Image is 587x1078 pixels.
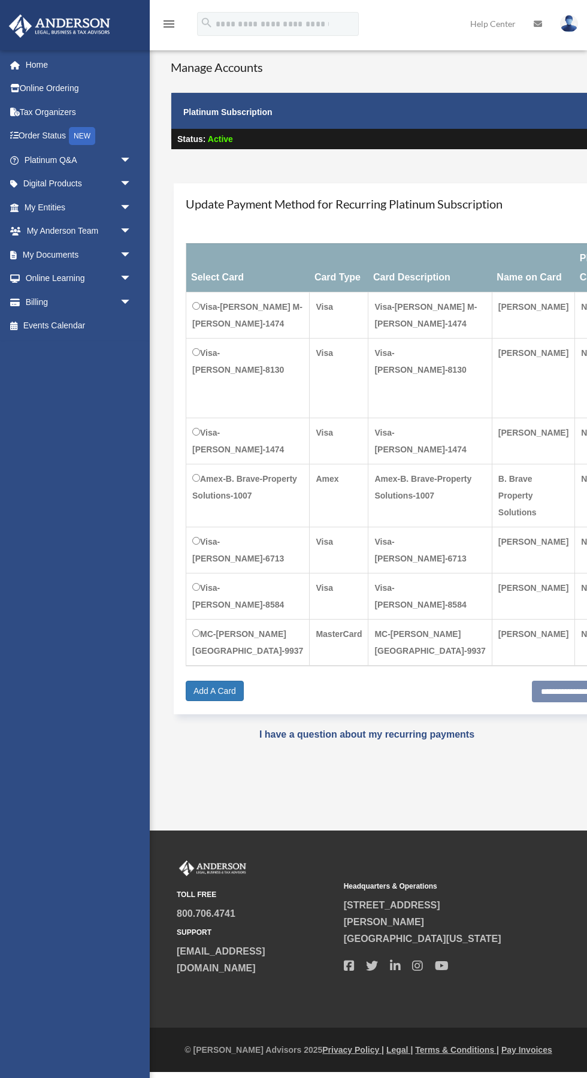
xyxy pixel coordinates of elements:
[368,573,492,619] td: Visa-[PERSON_NAME]-8584
[120,219,144,244] span: arrow_drop_down
[120,172,144,197] span: arrow_drop_down
[5,14,114,38] img: Anderson Advisors Platinum Portal
[492,243,574,292] th: Name on Card
[177,889,335,901] small: TOLL FREE
[186,418,310,464] td: Visa-[PERSON_NAME]-1474
[150,1043,587,1058] div: © [PERSON_NAME] Advisors 2025
[8,77,150,101] a: Online Ordering
[344,880,503,893] small: Headquarters & Operations
[186,292,310,338] td: Visa-[PERSON_NAME] M-[PERSON_NAME]-1474
[368,619,492,666] td: MC-[PERSON_NAME][GEOGRAPHIC_DATA]-9937
[8,243,150,267] a: My Documentsarrow_drop_down
[344,934,501,944] a: [GEOGRAPHIC_DATA][US_STATE]
[8,219,150,243] a: My Anderson Teamarrow_drop_down
[8,53,150,77] a: Home
[8,267,150,291] a: Online Learningarrow_drop_down
[186,619,310,666] td: MC-[PERSON_NAME][GEOGRAPHIC_DATA]-9937
[186,464,310,527] td: Amex-B. Brave-Property Solutions-1007
[8,100,150,124] a: Tax Organizers
[177,926,335,939] small: SUPPORT
[344,900,440,927] a: [STREET_ADDRESS][PERSON_NAME]
[310,243,368,292] th: Card Type
[186,243,310,292] th: Select Card
[310,527,368,573] td: Visa
[69,127,95,145] div: NEW
[259,729,474,739] a: I have a question about my recurring payments
[368,527,492,573] td: Visa-[PERSON_NAME]-6713
[492,619,574,666] td: [PERSON_NAME]
[186,527,310,573] td: Visa-[PERSON_NAME]-6713
[120,148,144,173] span: arrow_drop_down
[186,338,310,418] td: Visa-[PERSON_NAME]-8130
[120,243,144,267] span: arrow_drop_down
[8,172,150,196] a: Digital Productsarrow_drop_down
[186,681,244,701] a: Add A Card
[120,267,144,291] span: arrow_drop_down
[120,195,144,220] span: arrow_drop_down
[368,418,492,464] td: Visa-[PERSON_NAME]-1474
[162,21,176,31] a: menu
[310,619,368,666] td: MasterCard
[368,338,492,418] td: Visa-[PERSON_NAME]-8130
[8,124,150,149] a: Order StatusNEW
[492,292,574,338] td: [PERSON_NAME]
[310,338,368,418] td: Visa
[177,908,235,919] a: 800.706.4741
[183,107,273,117] strong: Platinum Subscription
[177,860,249,876] img: Anderson Advisors Platinum Portal
[560,15,578,32] img: User Pic
[492,527,574,573] td: [PERSON_NAME]
[492,418,574,464] td: [PERSON_NAME]
[368,292,492,338] td: Visa-[PERSON_NAME] M-[PERSON_NAME]-1474
[208,134,233,144] span: Active
[492,464,574,527] td: B. Brave Property Solutions
[310,292,368,338] td: Visa
[310,418,368,464] td: Visa
[492,338,574,418] td: [PERSON_NAME]
[386,1045,413,1055] a: Legal |
[8,195,150,219] a: My Entitiesarrow_drop_down
[310,464,368,527] td: Amex
[162,17,176,31] i: menu
[368,243,492,292] th: Card Description
[177,134,205,144] strong: Status:
[501,1045,552,1055] a: Pay Invoices
[322,1045,384,1055] a: Privacy Policy |
[8,148,150,172] a: Platinum Q&Aarrow_drop_down
[177,946,265,973] a: [EMAIL_ADDRESS][DOMAIN_NAME]
[415,1045,499,1055] a: Terms & Conditions |
[200,16,213,29] i: search
[8,290,150,314] a: Billingarrow_drop_down
[310,573,368,619] td: Visa
[120,290,144,315] span: arrow_drop_down
[8,314,150,338] a: Events Calendar
[368,464,492,527] td: Amex-B. Brave-Property Solutions-1007
[186,573,310,619] td: Visa-[PERSON_NAME]-8584
[492,573,574,619] td: [PERSON_NAME]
